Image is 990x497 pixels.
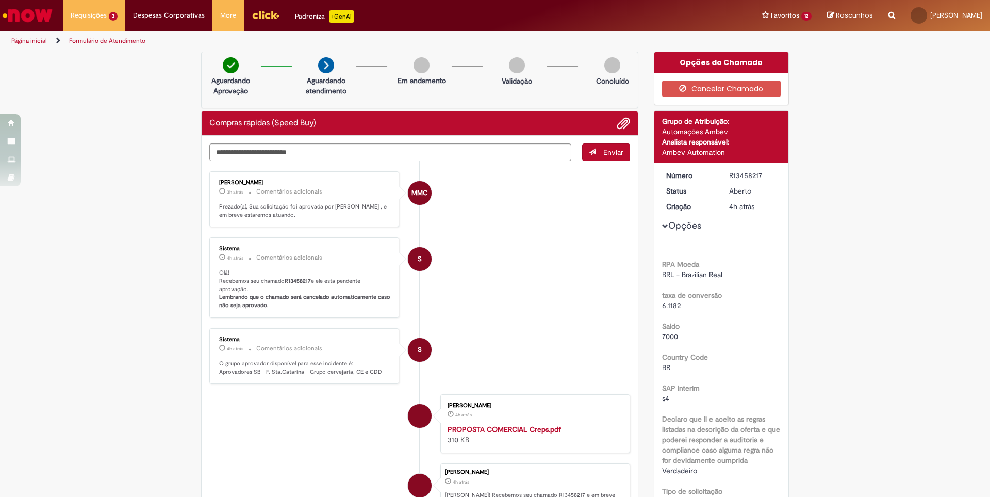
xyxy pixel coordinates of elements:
[455,412,472,418] time: 28/08/2025 14:23:52
[658,170,722,181] dt: Número
[662,137,781,147] div: Analista responsável:
[729,186,777,196] div: Aberto
[453,479,469,485] span: 4h atrás
[219,336,391,343] div: Sistema
[729,202,754,211] time: 28/08/2025 14:23:56
[408,338,432,362] div: System
[662,332,678,341] span: 7000
[509,57,525,73] img: img-circle-grey.png
[219,269,391,310] p: Olá! Recebemos seu chamado e ele esta pendente aprovação.
[827,11,873,21] a: Rascunhos
[658,186,722,196] dt: Status
[227,346,243,352] time: 28/08/2025 14:24:04
[729,170,777,181] div: R13458217
[223,57,239,73] img: check-circle-green.png
[408,404,432,428] div: Emerson Luiz Do Nascimento Girao
[658,201,722,212] dt: Criação
[209,143,571,161] textarea: Digite sua mensagem aqui...
[301,75,351,96] p: Aguardando atendimento
[252,7,279,23] img: click_logo_yellow_360x200.png
[662,383,700,393] b: SAP Interim
[295,10,354,23] div: Padroniza
[662,394,669,403] span: s4
[1,5,54,26] img: ServiceNow
[836,10,873,20] span: Rascunhos
[408,247,432,271] div: System
[662,363,670,372] span: BR
[219,246,391,252] div: Sistema
[654,52,789,73] div: Opções do Chamado
[285,277,311,285] b: R13458217
[220,10,236,21] span: More
[69,37,145,45] a: Formulário de Atendimento
[418,338,422,362] span: S
[617,117,630,130] button: Adicionar anexos
[729,201,777,212] div: 28/08/2025 14:23:56
[604,57,620,73] img: img-circle-grey.png
[662,291,722,300] b: taxa de conversão
[662,147,781,157] div: Ambev Automation
[582,143,630,161] button: Enviar
[227,189,243,195] time: 28/08/2025 15:06:08
[227,255,243,261] time: 28/08/2025 14:24:08
[455,412,472,418] span: 4h atrás
[729,202,754,211] span: 4h atrás
[448,424,619,445] div: 310 KB
[219,203,391,219] p: Prezado(a), Sua solicitação foi aprovada por [PERSON_NAME] , e em breve estaremos atuando.
[662,414,780,465] b: Declaro que li e aceito as regras listadas na descrição da oferta e que poderei responder a audit...
[596,76,629,86] p: Concluído
[930,11,982,20] span: [PERSON_NAME]
[662,322,680,331] b: Saldo
[219,180,391,186] div: [PERSON_NAME]
[414,57,430,73] img: img-circle-grey.png
[448,425,561,434] a: PROPOSTA COMERCIAL Creps.pdf
[453,479,469,485] time: 28/08/2025 14:23:56
[662,81,781,97] button: Cancelar Chamado
[662,126,781,137] div: Automações Ambev
[133,10,205,21] span: Despesas Corporativas
[329,10,354,23] p: +GenAi
[398,75,446,86] p: Em andamento
[256,253,322,262] small: Comentários adicionais
[206,75,256,96] p: Aguardando Aprovação
[318,57,334,73] img: arrow-next.png
[408,181,432,205] div: Monica Maria Casa
[448,403,619,409] div: [PERSON_NAME]
[662,487,722,496] b: Tipo de solicitação
[662,116,781,126] div: Grupo de Atribuição:
[219,360,391,376] p: O grupo aprovador disponível para esse incidente é: Aprovadores SB - F. Sta.Catarina - Grupo cerv...
[771,10,799,21] span: Favoritos
[209,119,316,128] h2: Compras rápidas (Speed Buy) Histórico de tíquete
[662,270,722,279] span: BRL - Brazilian Real
[662,466,697,475] span: Verdadeiro
[801,12,812,21] span: 12
[502,76,532,86] p: Validação
[662,301,681,310] span: 6.1182
[662,352,708,362] b: Country Code
[411,181,428,205] span: MMC
[227,189,243,195] span: 3h atrás
[219,293,392,309] b: Lembrando que o chamado será cancelado automaticamente caso não seja aprovado.
[418,247,422,271] span: S
[71,10,107,21] span: Requisições
[662,260,699,269] b: RPA Moeda
[256,344,322,353] small: Comentários adicionais
[603,148,623,157] span: Enviar
[445,469,624,475] div: [PERSON_NAME]
[256,187,322,196] small: Comentários adicionais
[109,12,118,21] span: 3
[227,255,243,261] span: 4h atrás
[8,31,652,51] ul: Trilhas de página
[11,37,47,45] a: Página inicial
[227,346,243,352] span: 4h atrás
